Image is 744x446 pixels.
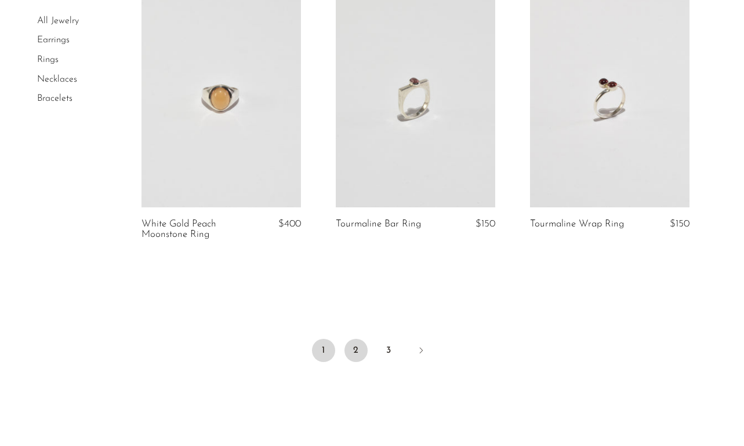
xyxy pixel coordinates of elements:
a: Earrings [37,36,70,45]
a: All Jewelry [37,16,79,25]
a: 2 [344,339,368,362]
span: $400 [278,219,301,229]
a: Next [409,339,433,364]
span: 1 [312,339,335,362]
span: $150 [670,219,689,229]
span: $150 [476,219,495,229]
a: 3 [377,339,400,362]
a: Necklaces [37,75,77,84]
a: White Gold Peach Moonstone Ring [141,219,246,240]
a: Rings [37,55,59,64]
a: Tourmaline Wrap Ring [530,219,624,229]
a: Bracelets [37,94,72,103]
a: Tourmaline Bar Ring [336,219,421,229]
